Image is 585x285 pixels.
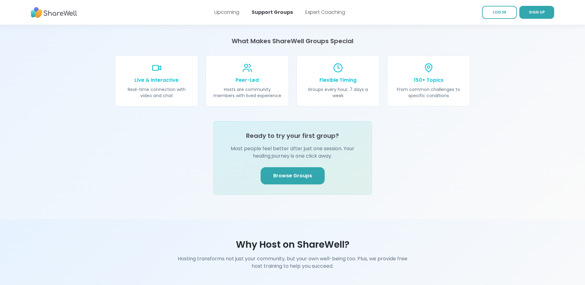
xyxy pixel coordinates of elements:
a: Upcoming [214,9,239,16]
img: ShareWell Nav Logo [31,4,77,21]
a: LOG IN [482,6,517,19]
a: Support Groups [252,9,293,16]
p: Live & Interactive [123,76,191,84]
p: Groups every hour, 7 days a week [304,86,372,99]
p: 150+ Topics [395,76,463,84]
p: Hosts are community members with lived experience [213,86,281,99]
span: SIGN UP [529,10,545,15]
a: Expert Coaching [305,9,345,16]
p: Real-time connection with video and chat [123,86,191,99]
a: Browse Groups [261,167,325,184]
h4: Hosting transforms not just your community, but your own well-being too. Plus, we provide free ho... [174,255,411,270]
h3: Why Host on ShareWell? [39,239,547,250]
p: Peer-Led [213,76,281,84]
p: Most people feel better after just one session. Your healing journey is one click away. [224,145,362,160]
h4: What Makes ShareWell Groups Special [115,37,470,45]
span: Browse Groups [273,172,312,180]
h4: Ready to try your first group? [246,131,339,140]
p: Flexible Timing [304,76,372,84]
span: LOG IN [493,10,506,15]
p: From common challenges to specific conditions [395,86,463,99]
a: SIGN UP [519,6,554,19]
